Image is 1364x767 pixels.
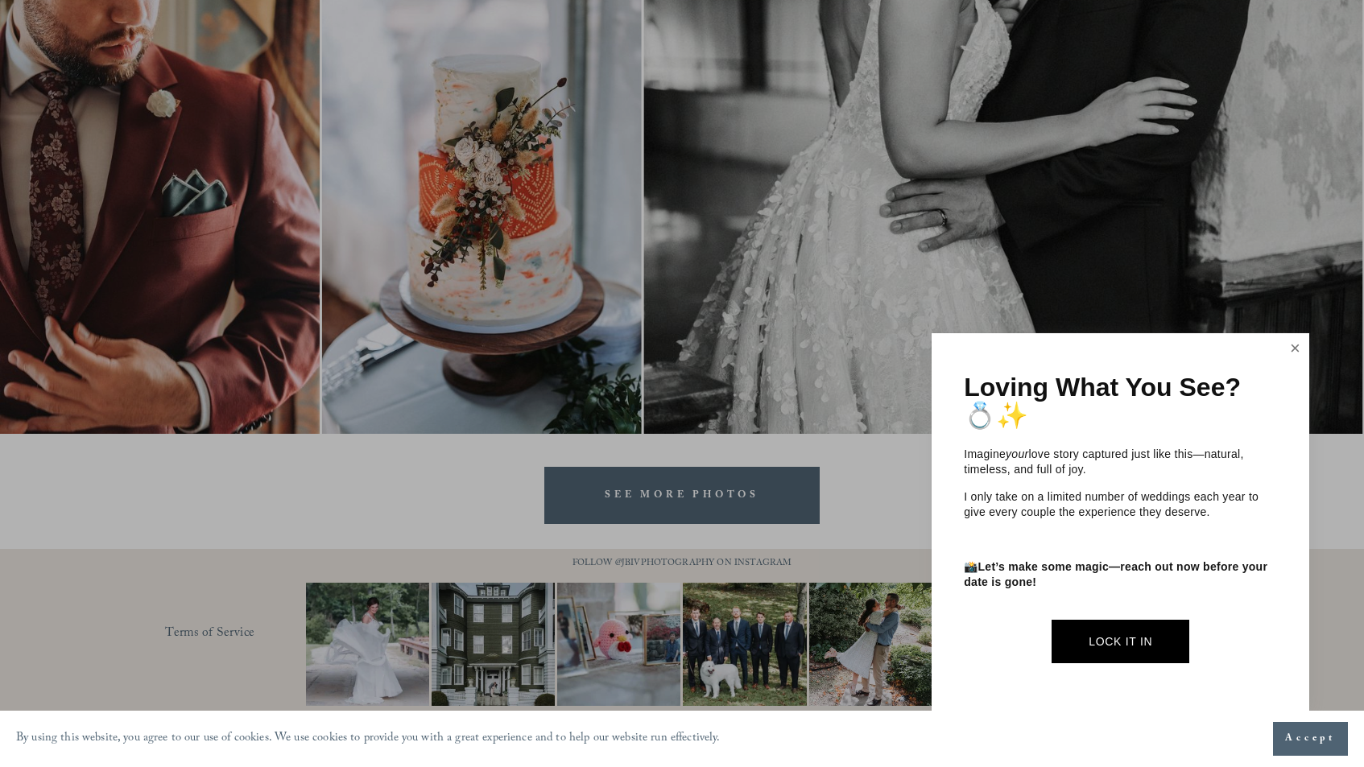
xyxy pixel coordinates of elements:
em: your [1006,447,1028,460]
a: Close [1283,336,1308,361]
a: Lock It In [1052,620,1189,662]
button: Accept [1273,722,1348,756]
strong: Let’s make some magic—reach out now before your date is gone! [964,560,1271,589]
p: By using this website, you agree to our use of cookies. We use cookies to provide you with a grea... [16,728,721,751]
p: 📸 [964,559,1277,591]
p: Imagine love story captured just like this—natural, timeless, and full of joy. [964,447,1277,478]
h1: Loving What You See? 💍✨ [964,373,1277,430]
span: Accept [1285,731,1336,747]
p: I only take on a limited number of weddings each year to give every couple the experience they de... [964,489,1277,521]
